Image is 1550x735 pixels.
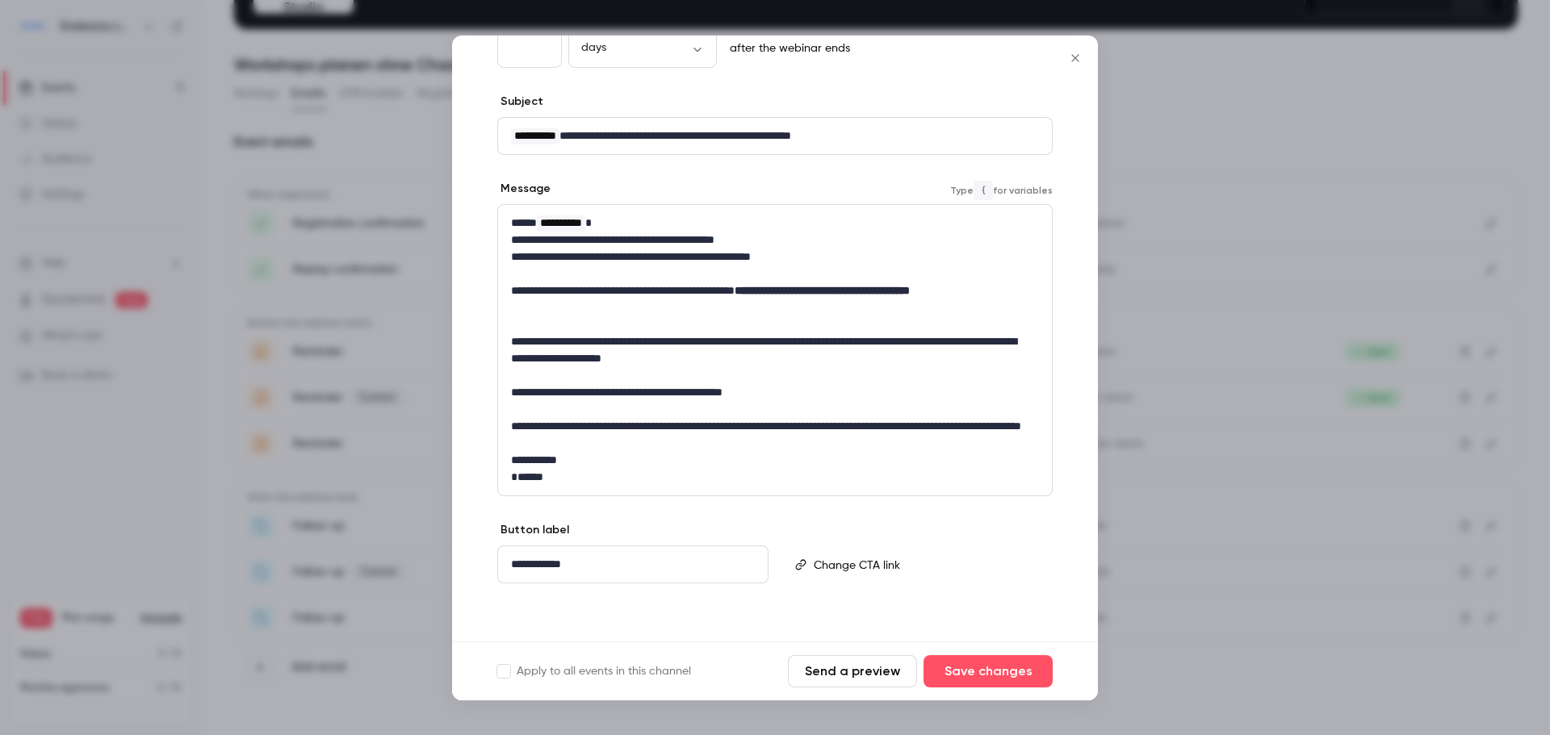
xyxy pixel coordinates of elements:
span: Type for variables [950,181,1053,200]
div: editor [498,546,768,583]
label: Button label [497,522,569,538]
button: Send a preview [788,655,917,687]
label: Message [497,181,551,197]
code: { [974,181,993,200]
div: days [568,40,717,56]
div: editor [807,546,1051,583]
div: editor [498,205,1052,495]
button: Save changes [924,655,1053,687]
button: Close [1059,42,1091,74]
label: Apply to all events in this channel [497,663,691,679]
label: Subject [497,94,543,110]
p: after the webinar ends [723,40,850,56]
div: editor [498,118,1052,154]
